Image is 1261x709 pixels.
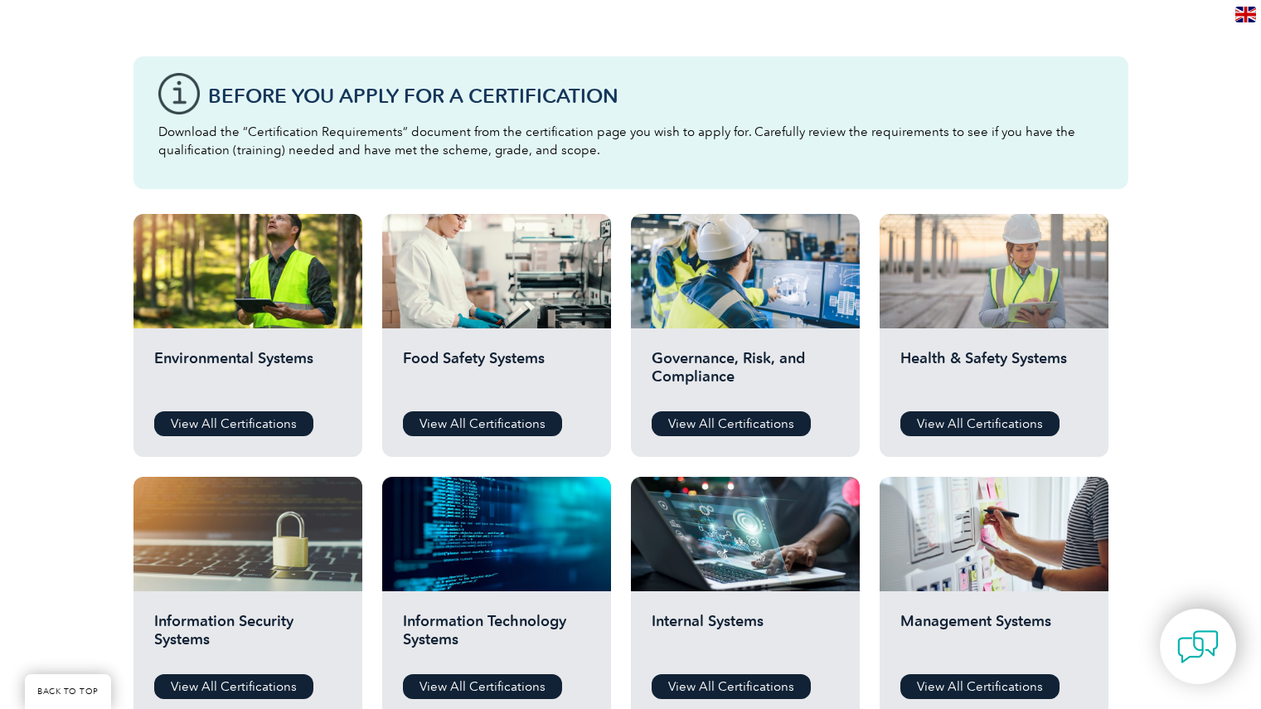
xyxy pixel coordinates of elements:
h3: Before You Apply For a Certification [208,85,1103,106]
h2: Environmental Systems [154,349,342,399]
h2: Internal Systems [652,612,839,662]
a: View All Certifications [403,411,562,436]
img: contact-chat.png [1177,626,1219,668]
a: View All Certifications [652,411,811,436]
h2: Information Security Systems [154,612,342,662]
a: BACK TO TOP [25,674,111,709]
h2: Governance, Risk, and Compliance [652,349,839,399]
a: View All Certifications [403,674,562,699]
a: View All Certifications [900,411,1060,436]
h2: Management Systems [900,612,1088,662]
p: Download the “Certification Requirements” document from the certification page you wish to apply ... [158,123,1103,159]
a: View All Certifications [154,411,313,436]
a: View All Certifications [154,674,313,699]
img: en [1235,7,1256,22]
h2: Health & Safety Systems [900,349,1088,399]
h2: Information Technology Systems [403,612,590,662]
a: View All Certifications [900,674,1060,699]
h2: Food Safety Systems [403,349,590,399]
a: View All Certifications [652,674,811,699]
